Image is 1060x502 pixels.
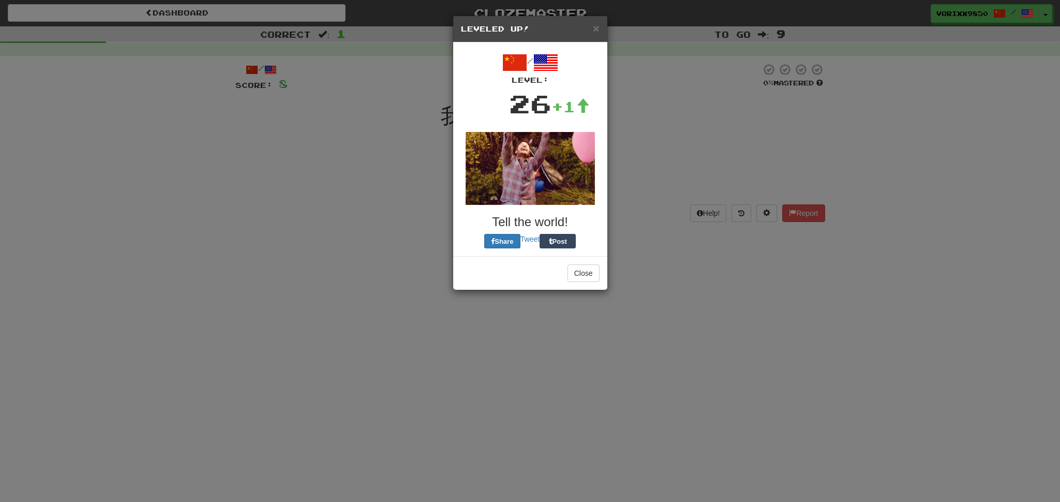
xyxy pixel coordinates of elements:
button: Share [484,234,520,248]
h3: Tell the world! [461,215,600,229]
a: Tweet [520,235,540,243]
img: andy-72a9b47756ecc61a9f6c0ef31017d13e025550094338bf53ee1bb5849c5fd8eb.gif [466,132,595,205]
div: Level: [461,75,600,85]
span: × [593,22,599,34]
button: Close [593,23,599,34]
div: / [461,50,600,85]
div: +1 [551,96,590,117]
button: Close [568,264,600,282]
div: 26 [509,85,551,122]
h5: Leveled Up! [461,24,600,34]
button: Post [540,234,576,248]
